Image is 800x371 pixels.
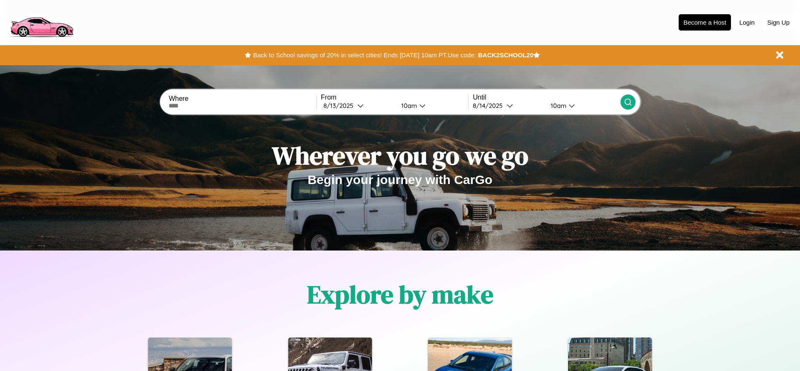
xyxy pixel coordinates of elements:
b: BACK2SCHOOL20 [478,51,533,59]
button: Back to School savings of 20% in select cities! Ends [DATE] 10am PT.Use code: [251,49,478,61]
label: Until [473,94,620,101]
button: 10am [544,101,620,110]
button: Login [735,15,759,30]
div: 8 / 13 / 2025 [323,102,357,110]
img: logo [6,4,77,39]
button: Become a Host [679,14,731,31]
button: Sign Up [763,15,794,30]
label: From [321,94,468,101]
div: 10am [397,102,419,110]
button: 10am [395,101,468,110]
div: 10am [546,102,569,110]
h1: Explore by make [307,277,493,312]
button: 8/13/2025 [321,101,395,110]
div: 8 / 14 / 2025 [473,102,507,110]
label: Where [169,95,316,102]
